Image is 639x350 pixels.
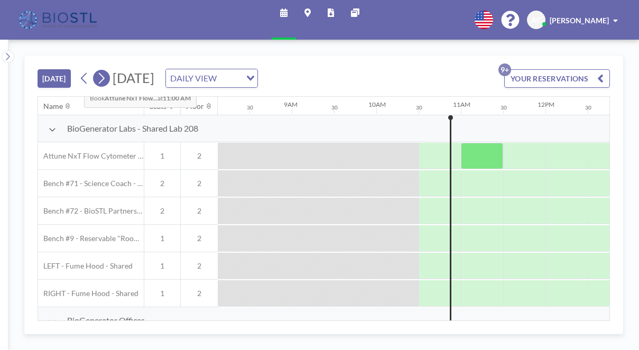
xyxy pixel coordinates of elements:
[220,71,240,85] input: Search for option
[113,70,154,86] span: [DATE]
[181,151,218,161] span: 2
[166,69,257,87] div: Search for option
[43,102,63,111] div: Name
[531,15,541,25] span: AC
[181,261,218,271] span: 2
[181,206,218,216] span: 2
[38,289,138,298] span: RIGHT - Fume Hood - Shared
[38,179,144,188] span: Bench #71 - Science Coach - BioSTL Bench
[144,179,180,188] span: 2
[168,71,219,85] span: DAILY VIEW
[416,104,422,111] div: 30
[550,16,609,25] span: [PERSON_NAME]
[181,234,218,243] span: 2
[247,104,253,111] div: 30
[38,234,144,243] span: Bench #9 - Reservable "RoomZilla" Bench
[284,100,298,108] div: 9AM
[331,104,338,111] div: 30
[144,206,180,216] span: 2
[498,63,511,76] p: 9+
[453,100,470,108] div: 11AM
[67,123,198,134] span: BioGenerator Labs - Shared Lab 208
[144,234,180,243] span: 1
[105,94,158,102] b: Attune NxT Flow...
[144,289,180,298] span: 1
[67,315,145,326] span: BioGenerator Offices
[38,69,71,88] button: [DATE]
[181,289,218,298] span: 2
[181,179,218,188] span: 2
[504,69,610,88] button: YOUR RESERVATIONS9+
[38,261,133,271] span: LEFT - Fume Hood - Shared
[368,100,386,108] div: 10AM
[538,100,554,108] div: 12PM
[163,94,191,102] b: 11:00 AM
[144,261,180,271] span: 1
[38,151,144,161] span: Attune NxT Flow Cytometer - Bench #25
[38,206,144,216] span: Bench #72 - BioSTL Partnerships & Apprenticeships Bench
[84,87,197,108] span: Book at
[17,10,101,31] img: organization-logo
[585,104,591,111] div: 30
[501,104,507,111] div: 30
[144,151,180,161] span: 1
